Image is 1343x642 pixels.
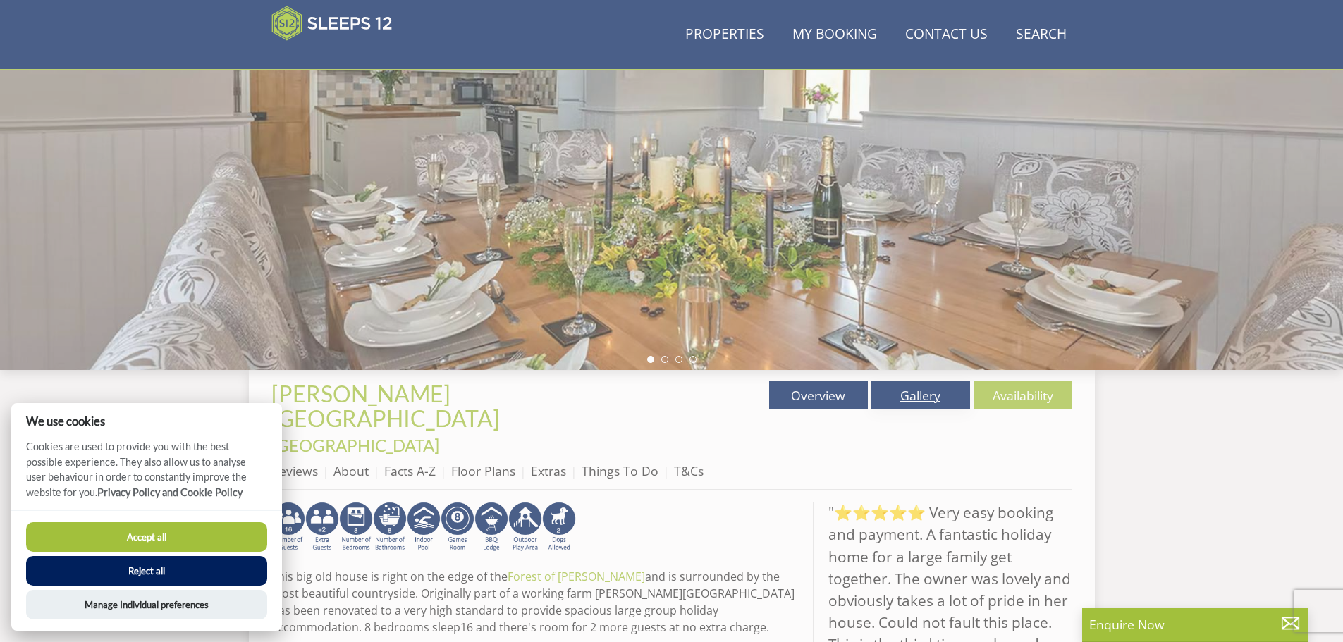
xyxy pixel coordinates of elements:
h2: We use cookies [11,414,282,428]
a: Forest of [PERSON_NAME] [508,569,645,584]
a: Floor Plans [451,462,515,479]
button: Accept all [26,522,267,552]
a: Search [1010,19,1072,51]
img: AD_4nXfjdDqPkGBf7Vpi6H87bmAUe5GYCbodrAbU4sf37YN55BCjSXGx5ZgBV7Vb9EJZsXiNVuyAiuJUB3WVt-w9eJ0vaBcHg... [508,502,542,553]
img: AD_4nXeP6WuvG491uY6i5ZIMhzz1N248Ei-RkDHdxvvjTdyF2JXhbvvI0BrTCyeHgyWBEg8oAgd1TvFQIsSlzYPCTB7K21VoI... [305,502,339,553]
button: Reject all [26,556,267,586]
img: AD_4nXei2dp4L7_L8OvME76Xy1PUX32_NMHbHVSts-g-ZAVb8bILrMcUKZI2vRNdEqfWP017x6NFeUMZMqnp0JYknAB97-jDN... [407,502,441,553]
button: Manage Individual preferences [26,590,267,619]
img: AD_4nXdrZMsjcYNLGsKuA84hRzvIbesVCpXJ0qqnwZoX5ch9Zjv73tWe4fnFRs2gJ9dSiUubhZXckSJX_mqrZBmYExREIfryF... [441,502,474,553]
img: AD_4nXeSy_ezNaf9sJqoOmeAJQ_sU1Ho5UpupEkYzw7tHtozneMZ7Zkr4iNmRH1487AnxWn3721wSy90Nvo5msnX7UB0z40sS... [373,502,407,553]
a: Things To Do [582,462,658,479]
a: Facts A-Z [384,462,436,479]
a: [PERSON_NAME][GEOGRAPHIC_DATA] [271,380,504,432]
a: Properties [680,19,770,51]
a: Gallery [871,381,970,409]
a: Contact Us [900,19,993,51]
img: Sleeps 12 [271,6,393,41]
p: Cookies are used to provide you with the best possible experience. They also allow us to analyse ... [11,439,282,510]
a: Availability [974,381,1072,409]
img: AD_4nXddy2fBxqJx_hIq1w2QN3-ch0Rp4cUUFNVyUfMEA9ii8QBSxLGN7i1AN7GFNJ_TlyX6zRLIUE4ZlTMDMlFDCex0-8QJa... [271,502,305,553]
a: Extras [531,462,566,479]
iframe: Customer reviews powered by Trustpilot [264,49,412,61]
a: About [333,462,369,479]
a: [GEOGRAPHIC_DATA] [271,435,439,455]
img: AD_4nXe7_8LrJK20fD9VNWAdfykBvHkWcczWBt5QOadXbvIwJqtaRaRf-iI0SeDpMmH1MdC9T1Vy22FMXzzjMAvSuTB5cJ7z5... [542,502,576,553]
p: Enquire Now [1089,615,1301,634]
a: Reviews [271,462,318,479]
a: Overview [769,381,868,409]
a: Privacy Policy and Cookie Policy [97,486,243,498]
p: This big old house is right on the edge of the and is surrounded by the most beautiful countrysid... [271,568,802,636]
a: My Booking [787,19,883,51]
img: AD_4nXe1XpTIAEHoz5nwg3FCfZpKQDpRv3p1SxNSYWA7LaRp_HGF3Dt8EJSQLVjcZO3YeF2IOuV2C9mjk8Bx5AyTaMC9IedN7... [339,502,373,553]
a: T&Cs [674,462,704,479]
span: [PERSON_NAME][GEOGRAPHIC_DATA] [271,380,500,432]
img: AD_4nXfdu1WaBqbCvRx5dFd3XGC71CFesPHPPZknGuZzXQvBzugmLudJYyY22b9IpSVlKbnRjXo7AJLKEyhYodtd_Fvedgm5q... [474,502,508,553]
